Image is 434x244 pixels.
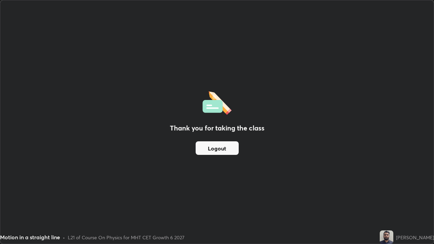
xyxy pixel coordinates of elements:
div: [PERSON_NAME] [396,234,434,241]
button: Logout [196,141,239,155]
div: L21 of Course On Physics for MHT CET Growth 6 2027 [68,234,184,241]
img: 2d581e095ba74728bda1a1849c8d6045.jpg [380,230,393,244]
div: • [63,234,65,241]
h2: Thank you for taking the class [170,123,264,133]
img: offlineFeedback.1438e8b3.svg [202,89,232,115]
